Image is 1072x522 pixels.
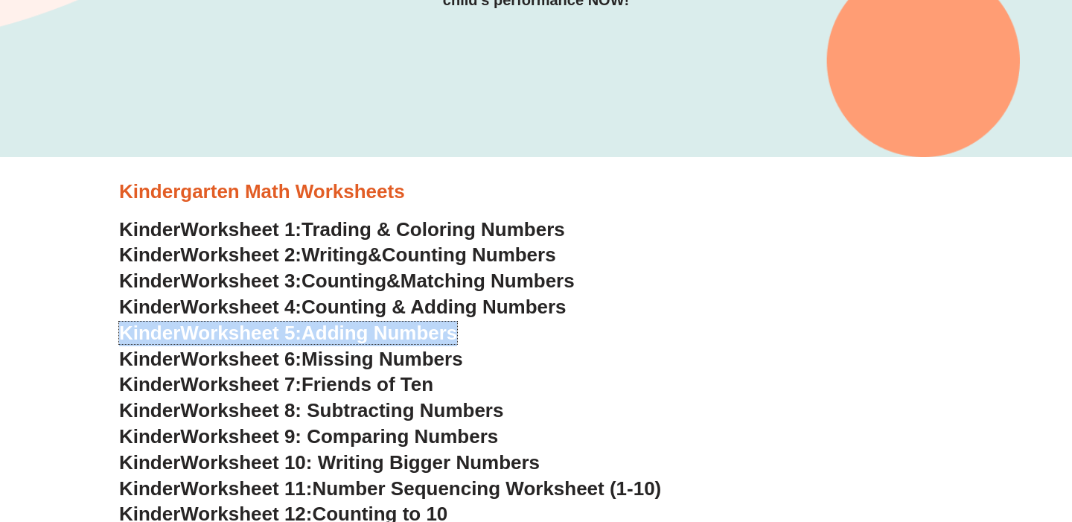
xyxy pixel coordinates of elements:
[180,244,301,266] span: Worksheet 2:
[119,451,540,474] a: KinderWorksheet 10: Writing Bigger Numbers
[301,322,457,344] span: Adding Numbers
[301,270,386,292] span: Counting
[301,218,565,241] span: Trading & Coloring Numbers
[301,244,368,266] span: Writing
[119,373,433,395] a: KinderWorksheet 7:Friends of Ten
[401,270,575,292] span: Matching Numbers
[301,348,463,370] span: Missing Numbers
[180,477,312,500] span: Worksheet 11:
[119,477,180,500] span: Kinder
[301,373,433,395] span: Friends of Ten
[180,348,301,370] span: Worksheet 6:
[119,399,180,421] span: Kinder
[119,270,575,292] a: KinderWorksheet 3:Counting&Matching Numbers
[180,218,301,241] span: Worksheet 1:
[180,296,301,318] span: Worksheet 4:
[119,425,498,448] a: KinderWorksheet 9: Comparing Numbers
[382,244,556,266] span: Counting Numbers
[180,399,503,421] span: Worksheet 8: Subtracting Numbers
[119,244,180,266] span: Kinder
[119,179,953,205] h3: Kindergarten Math Worksheets
[119,296,567,318] a: KinderWorksheet 4:Counting & Adding Numbers
[119,348,463,370] a: KinderWorksheet 6:Missing Numbers
[301,296,567,318] span: Counting & Adding Numbers
[119,218,565,241] a: KinderWorksheet 1:Trading & Coloring Numbers
[312,477,661,500] span: Number Sequencing Worksheet (1-10)
[119,451,180,474] span: Kinder
[180,425,498,448] span: Worksheet 9: Comparing Numbers
[119,322,457,344] a: KinderWorksheet 5:Adding Numbers
[119,270,180,292] span: Kinder
[119,425,180,448] span: Kinder
[119,348,180,370] span: Kinder
[119,296,180,318] span: Kinder
[180,373,301,395] span: Worksheet 7:
[119,244,556,266] a: KinderWorksheet 2:Writing&Counting Numbers
[180,322,301,344] span: Worksheet 5:
[119,218,180,241] span: Kinder
[817,354,1072,522] iframe: Chat Widget
[119,322,180,344] span: Kinder
[180,270,301,292] span: Worksheet 3:
[119,373,180,395] span: Kinder
[119,399,503,421] a: KinderWorksheet 8: Subtracting Numbers
[180,451,540,474] span: Worksheet 10: Writing Bigger Numbers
